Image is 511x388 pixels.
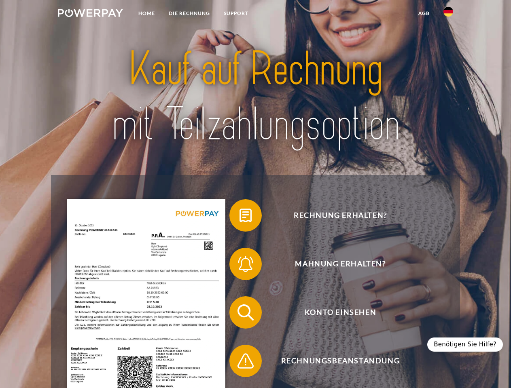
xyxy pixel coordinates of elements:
img: qb_bell.svg [235,254,256,274]
img: qb_bill.svg [235,205,256,226]
img: title-powerpay_de.svg [77,39,434,155]
button: Rechnungsbeanstandung [229,345,440,377]
span: Rechnung erhalten? [241,199,439,232]
span: Mahnung erhalten? [241,248,439,280]
button: Konto einsehen [229,296,440,329]
button: Rechnung erhalten? [229,199,440,232]
span: Konto einsehen [241,296,439,329]
a: Home [131,6,162,21]
a: DIE RECHNUNG [162,6,217,21]
img: logo-powerpay-white.svg [58,9,123,17]
span: Rechnungsbeanstandung [241,345,439,377]
img: qb_search.svg [235,302,256,323]
a: SUPPORT [217,6,255,21]
img: qb_warning.svg [235,351,256,371]
a: agb [411,6,437,21]
img: de [443,7,453,17]
button: Mahnung erhalten? [229,248,440,280]
div: Benötigen Sie Hilfe? [427,337,503,352]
